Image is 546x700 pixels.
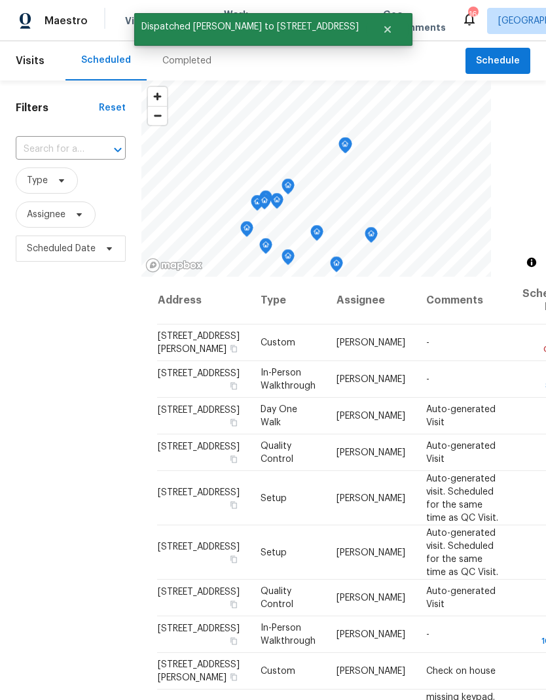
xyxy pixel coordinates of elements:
span: [STREET_ADDRESS] [158,406,240,415]
th: Comments [416,277,512,324]
span: [PERSON_NAME] [337,630,405,639]
button: Zoom out [148,106,167,125]
span: Schedule [476,53,520,69]
span: Visits [16,46,45,75]
span: [PERSON_NAME] [337,411,405,421]
th: Address [157,277,250,324]
button: Open [109,141,127,159]
div: Map marker [365,227,378,247]
span: [PERSON_NAME] [337,338,405,347]
span: Scheduled Date [27,242,96,255]
span: [PERSON_NAME] [337,593,405,603]
div: Map marker [240,221,253,241]
span: Setup [261,493,287,502]
span: Zoom out [148,107,167,125]
span: [PERSON_NAME] [337,548,405,557]
th: Assignee [326,277,416,324]
button: Zoom in [148,87,167,106]
span: [STREET_ADDRESS] [158,369,240,378]
span: Visits [125,14,152,27]
div: Map marker [338,137,352,158]
span: Auto-generated Visit [426,587,496,609]
button: Copy Address [228,635,240,647]
span: [PERSON_NAME] [337,448,405,457]
span: Auto-generated visit. Scheduled for the same time as QC Visit. [426,474,498,522]
div: Map marker [310,225,323,245]
a: Mapbox homepage [145,258,203,273]
span: Toggle attribution [528,255,536,270]
span: Auto-generated Visit [426,405,496,427]
div: Scheduled [81,54,131,67]
span: - [426,338,429,347]
span: - [426,375,429,384]
button: Copy Address [228,499,240,510]
canvas: Map [141,80,491,277]
input: Search for an address... [16,139,89,160]
span: Quality Control [261,587,293,609]
span: [STREET_ADDRESS][PERSON_NAME] [158,660,240,682]
div: Map marker [270,193,283,213]
div: Completed [162,54,211,67]
div: 16 [468,8,477,21]
span: Check on house [426,667,496,676]
span: Type [27,174,48,187]
div: Map marker [258,194,271,214]
span: [STREET_ADDRESS] [158,487,240,497]
span: Auto-generated Visit [426,442,496,464]
div: Map marker [282,179,295,199]
span: Dispatched [PERSON_NAME] to [STREET_ADDRESS] [134,13,366,41]
span: [STREET_ADDRESS][PERSON_NAME] [158,332,240,354]
div: Reset [99,101,126,114]
span: - [426,630,429,639]
span: In-Person Walkthrough [261,623,316,646]
button: Close [366,16,409,43]
span: Assignee [27,208,65,221]
span: Setup [261,548,287,557]
button: Copy Address [228,553,240,565]
span: [PERSON_NAME] [337,667,405,676]
span: Geo Assignments [383,8,446,34]
span: [STREET_ADDRESS] [158,542,240,551]
span: Maestro [45,14,88,27]
span: [STREET_ADDRESS] [158,624,240,633]
span: [STREET_ADDRESS] [158,442,240,451]
span: [STREET_ADDRESS] [158,587,240,597]
button: Copy Address [228,599,240,610]
button: Toggle attribution [524,254,539,270]
button: Schedule [465,48,530,75]
span: Work Orders [224,8,257,34]
span: [PERSON_NAME] [337,493,405,502]
span: [PERSON_NAME] [337,375,405,384]
h1: Filters [16,101,99,114]
span: Auto-generated visit. Scheduled for the same time as QC Visit. [426,528,498,576]
button: Copy Address [228,453,240,465]
div: Map marker [251,195,264,215]
div: Map marker [259,190,272,211]
span: Custom [261,667,295,676]
button: Copy Address [228,671,240,683]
